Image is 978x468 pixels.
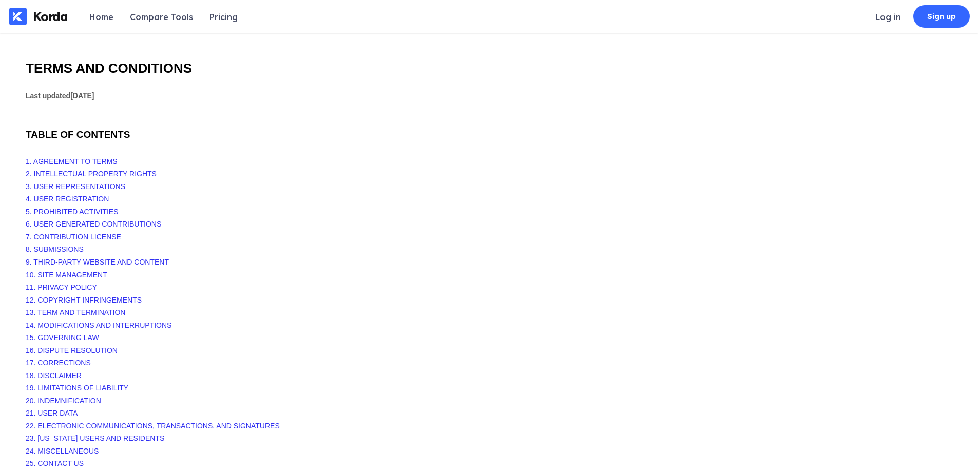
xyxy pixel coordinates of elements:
[26,129,130,140] span: TABLE OF CONTENTS
[26,447,99,455] a: 24. MISCELLANEOUS
[26,283,97,291] a: 11. PRIVACY POLICY
[26,397,101,405] a: 20. INDEMNIFICATION
[26,384,128,392] a: 19. LIMITATIONS OF LIABILITY
[26,271,107,279] a: 10. SITE MANAGEMENT
[927,11,956,22] div: Sign up
[26,308,125,316] a: 13. TERM AND TERMINATION
[26,245,84,253] a: 8. SUBMISSIONS
[130,12,193,22] div: Compare Tools
[26,459,84,467] a: 25. CONTACT US
[26,321,171,329] a: 14. MODIFICATIONS AND INTERRUPTIONS
[89,12,113,22] div: Home
[26,170,157,178] a: 2. INTELLECTUAL PROPERTY RIGHTS
[33,9,68,24] div: Korda
[26,409,78,417] a: 21. USER DATA
[26,157,118,165] a: 1. AGREEMENT TO TERMS
[26,371,82,380] a: 18. DISCLAIMER
[26,61,192,76] bdt: TERMS AND CONDITIONS
[913,5,970,28] a: Sign up
[26,296,142,304] a: 12. COPYRIGHT INFRINGEMENTS
[26,333,99,342] a: 15. GOVERNING LAW
[26,220,161,228] a: 6. USER GENERATED CONTRIBUTIONS
[26,434,164,442] a: 23. [US_STATE] USERS AND RESIDENTS
[26,195,109,203] a: 4. USER REGISTRATION
[209,12,238,22] div: Pricing
[70,91,94,100] bdt: [DATE]
[875,12,901,22] div: Log in
[26,208,118,216] a: 5. PROHIBITED ACTIVITIES
[26,233,121,241] a: 7. CONTRIBUTION LICENSE
[26,346,118,354] a: 16. DISPUTE RESOLUTION
[26,422,280,430] a: 22. ELECTRONIC COMMUNICATIONS, TRANSACTIONS, AND SIGNATURES
[26,182,125,191] a: 3. USER REPRESENTATIONS
[26,91,94,100] strong: Last updated
[26,359,91,367] a: 17. CORRECTIONS
[26,258,169,266] a: 9. THIRD-PARTY WEBSITE AND CONTENT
